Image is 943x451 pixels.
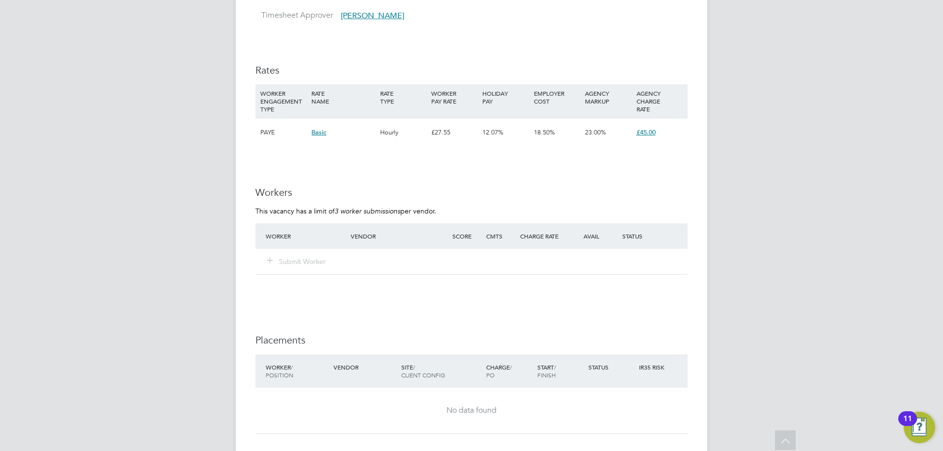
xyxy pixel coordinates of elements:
div: Status [620,227,688,245]
div: Vendor [331,358,399,376]
div: Hourly [378,118,429,147]
div: IR35 Risk [637,358,670,376]
span: 18.50% [534,128,555,136]
div: Charge Rate [518,227,569,245]
div: Status [586,358,637,376]
span: 12.07% [482,128,503,136]
div: AGENCY CHARGE RATE [634,84,685,118]
span: [PERSON_NAME] [341,11,404,21]
div: WORKER PAY RATE [429,84,480,110]
div: Cmts [484,227,518,245]
div: RATE NAME [309,84,377,110]
h3: Placements [255,334,688,346]
span: / Position [266,363,293,379]
h3: Workers [255,186,688,199]
div: EMPLOYER COST [531,84,582,110]
div: No data found [265,405,678,416]
div: Score [450,227,484,245]
span: 23.00% [585,128,606,136]
div: Charge [484,358,535,384]
span: / Finish [537,363,556,379]
div: Site [399,358,484,384]
em: 3 worker submissions [334,207,400,215]
span: / Client Config [401,363,445,379]
div: Worker [263,358,331,384]
p: This vacancy has a limit of per vendor. [255,207,688,215]
span: / PO [486,363,512,379]
div: Avail [569,227,620,245]
span: £45.00 [637,128,656,136]
button: Open Resource Center, 11 new notifications [904,412,935,443]
div: Start [535,358,586,384]
div: AGENCY MARKUP [582,84,634,110]
div: Vendor [348,227,450,245]
h3: Rates [255,64,688,77]
div: PAYE [258,118,309,147]
button: Submit Worker [267,257,326,266]
span: Basic [311,128,326,136]
div: £27.55 [429,118,480,147]
div: WORKER ENGAGEMENT TYPE [258,84,309,118]
div: HOLIDAY PAY [480,84,531,110]
div: Worker [263,227,348,245]
label: Timesheet Approver [255,10,333,21]
div: RATE TYPE [378,84,429,110]
div: 11 [903,419,912,431]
